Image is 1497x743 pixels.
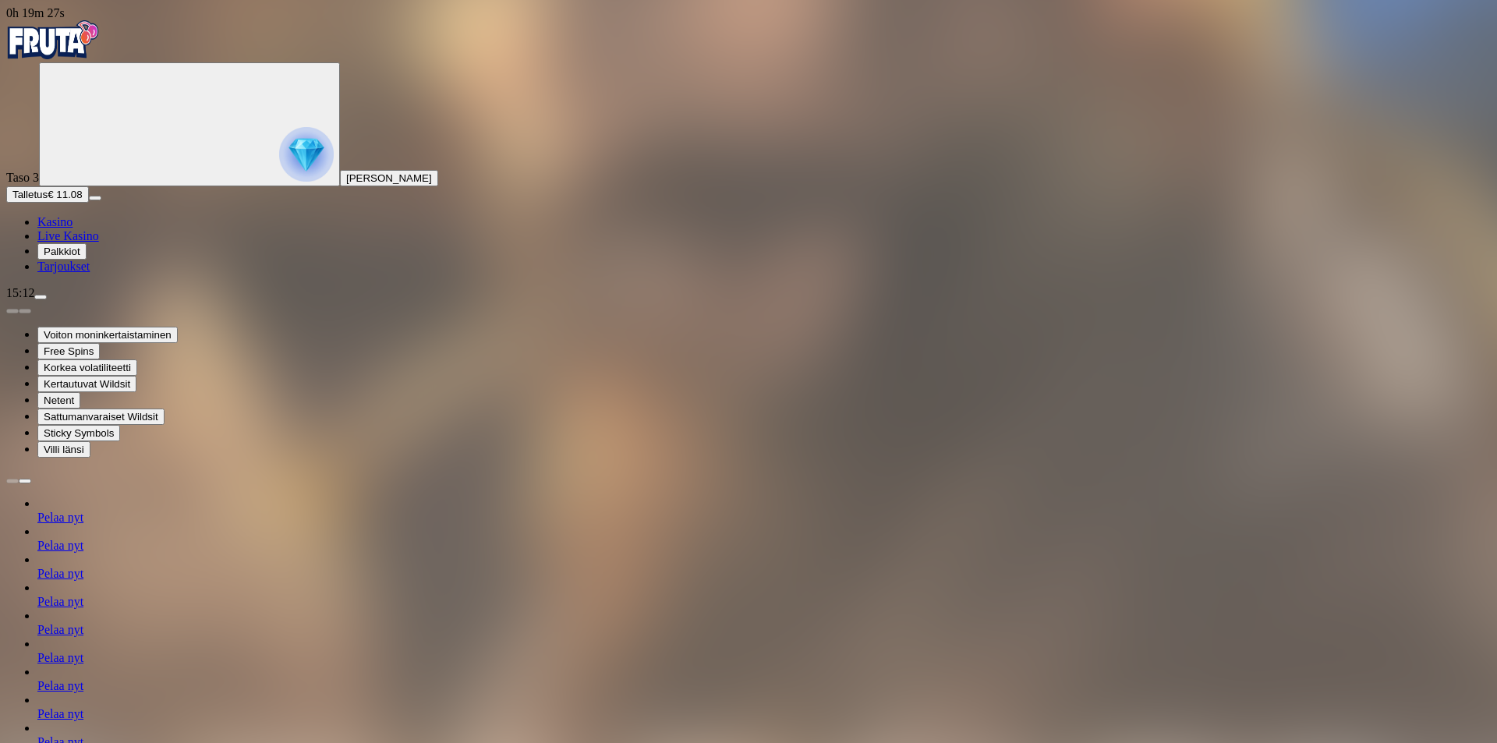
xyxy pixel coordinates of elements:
[48,189,82,200] span: € 11.08
[6,286,34,299] span: 15:12
[37,343,100,359] button: Free Spins
[44,411,158,423] span: Sattumanvaraiset Wildsit
[6,6,65,19] span: user session time
[44,427,114,439] span: Sticky Symbols
[37,539,83,552] a: Pelaa nyt
[37,392,80,409] button: Netent
[37,511,83,524] a: Pelaa nyt
[37,425,120,441] button: Sticky Symbols
[340,170,438,186] button: [PERSON_NAME]
[6,309,19,313] button: prev slide
[12,189,48,200] span: Talletus
[37,679,83,692] a: Pelaa nyt
[6,171,39,184] span: Taso 3
[19,309,31,313] button: next slide
[37,327,178,343] button: Voiton moninkertaistaminen
[6,186,89,203] button: Talletusplus icon€ 11.08
[37,359,137,376] button: Korkea volatiliteetti
[37,707,83,720] a: Pelaa nyt
[44,394,74,406] span: Netent
[34,295,47,299] button: menu
[39,62,340,186] button: reward progress
[37,260,90,273] a: Tarjoukset
[37,441,90,458] button: Villi länsi
[37,409,165,425] button: Sattumanvaraiset Wildsit
[37,229,99,242] a: Live Kasino
[6,48,100,62] a: Fruta
[37,623,83,636] a: Pelaa nyt
[346,172,432,184] span: [PERSON_NAME]
[37,651,83,664] a: Pelaa nyt
[6,20,1491,274] nav: Primary
[6,20,100,59] img: Fruta
[44,362,131,373] span: Korkea volatiliteetti
[44,345,94,357] span: Free Spins
[44,246,80,257] span: Palkkiot
[6,215,1491,274] nav: Main menu
[37,243,87,260] button: Palkkiot
[279,127,334,182] img: reward progress
[37,595,83,608] a: Pelaa nyt
[37,567,83,580] a: Pelaa nyt
[89,196,101,200] button: menu
[37,215,73,228] a: Kasino
[44,378,130,390] span: Kertautuvat Wildsit
[44,444,84,455] span: Villi länsi
[19,479,31,483] button: next slide
[44,329,172,341] span: Voiton moninkertaistaminen
[37,376,136,392] button: Kertautuvat Wildsit
[6,479,19,483] button: prev slide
